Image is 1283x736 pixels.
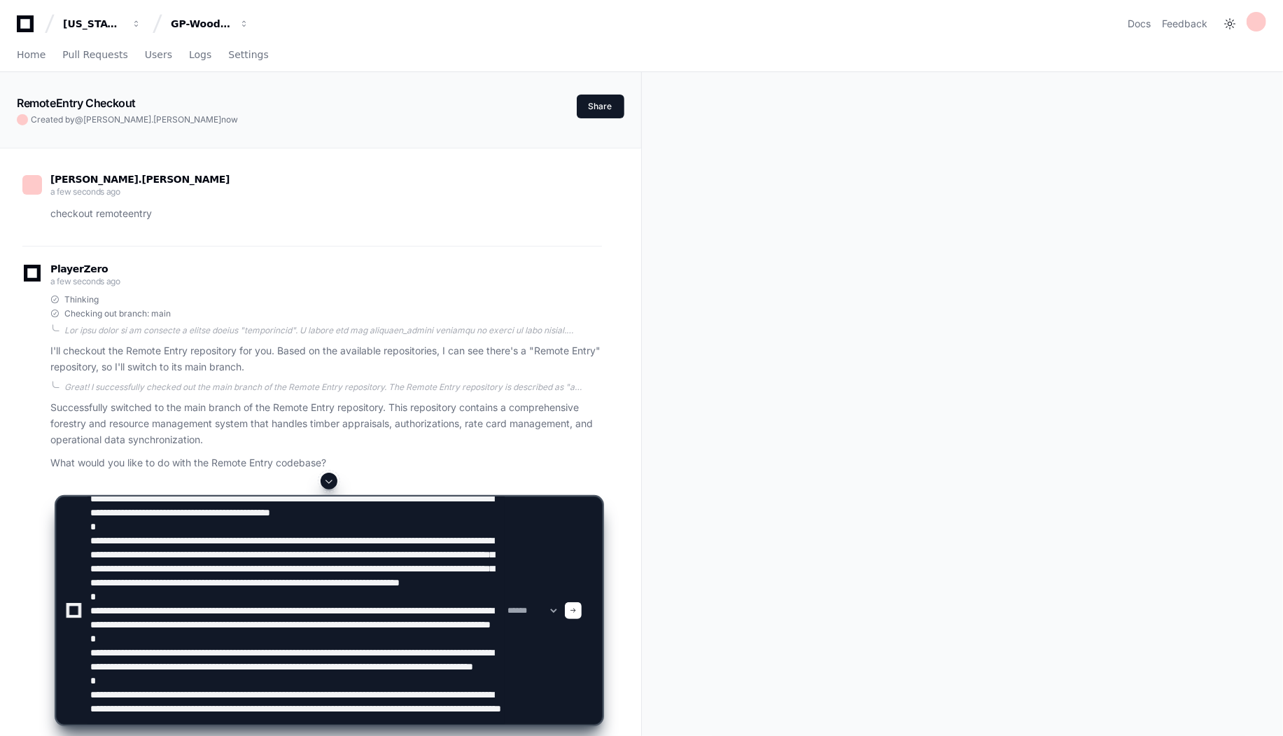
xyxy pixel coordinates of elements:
[145,50,172,59] span: Users
[64,294,99,305] span: Thinking
[189,50,211,59] span: Logs
[50,186,120,197] span: a few seconds ago
[50,206,602,222] p: checkout remoteentry
[83,114,221,125] span: [PERSON_NAME].[PERSON_NAME]
[171,17,231,31] div: GP-WoodOps
[1128,17,1151,31] a: Docs
[145,39,172,71] a: Users
[189,39,211,71] a: Logs
[165,11,255,36] button: GP-WoodOps
[64,308,171,319] span: Checking out branch: main
[50,276,120,286] span: a few seconds ago
[221,114,238,125] span: now
[64,325,602,336] div: Lor ipsu dolor si am consecte a elitse doeius "temporincid". U labore etd mag aliquaen_admini ven...
[50,455,602,471] p: What would you like to do with the Remote Entry codebase?
[50,343,602,375] p: I'll checkout the Remote Entry repository for you. Based on the available repositories, I can see...
[50,400,602,447] p: Successfully switched to the main branch of the Remote Entry repository. This repository contains...
[75,114,83,125] span: @
[50,265,108,273] span: PlayerZero
[62,50,127,59] span: Pull Requests
[50,174,230,185] span: [PERSON_NAME].[PERSON_NAME]
[1162,17,1207,31] button: Feedback
[17,50,45,59] span: Home
[63,17,123,31] div: [US_STATE] Pacific
[228,50,268,59] span: Settings
[17,39,45,71] a: Home
[64,382,602,393] div: Great! I successfully checked out the main branch of the Remote Entry repository. The Remote Entr...
[17,96,136,110] app-text-character-animate: RemoteEntry Checkout
[62,39,127,71] a: Pull Requests
[57,11,147,36] button: [US_STATE] Pacific
[31,114,238,125] span: Created by
[577,95,624,118] button: Share
[228,39,268,71] a: Settings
